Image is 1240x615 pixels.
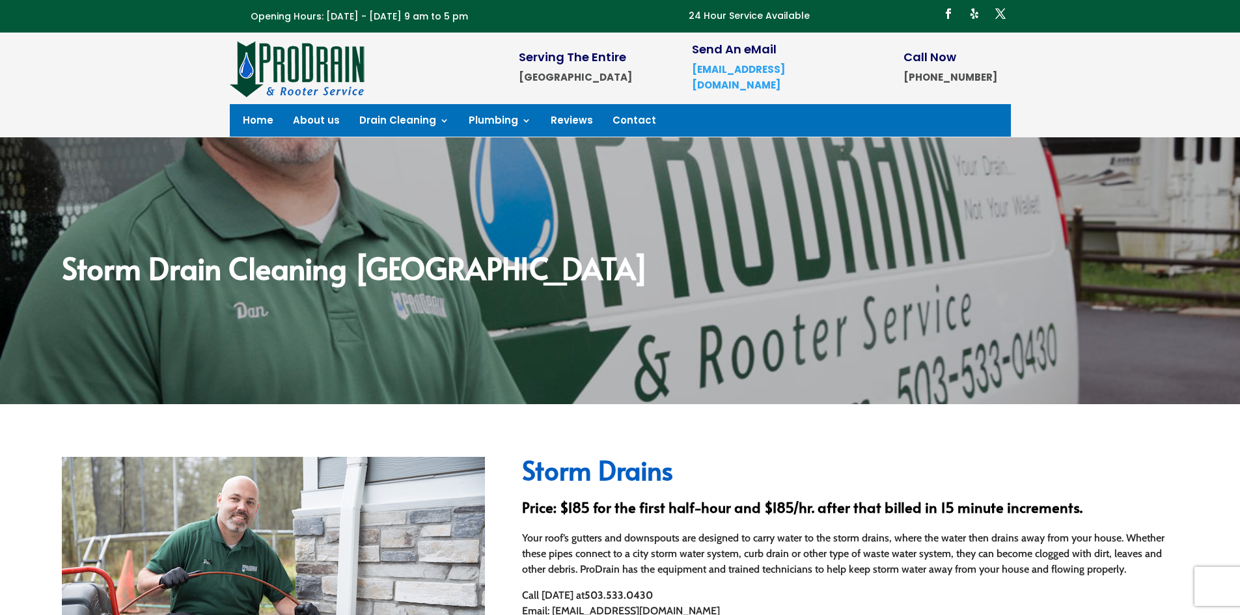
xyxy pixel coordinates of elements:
strong: [GEOGRAPHIC_DATA] [519,70,632,84]
a: Contact [613,116,656,130]
a: About us [293,116,340,130]
img: site-logo-100h [230,39,366,98]
a: Home [243,116,273,130]
span: Opening Hours: [DATE] - [DATE] 9 am to 5 pm [251,10,468,23]
h3: Price: $185 for the first half-hour and $185/hr. after that billed in 15 minute increments. [522,500,1178,521]
a: [EMAIL_ADDRESS][DOMAIN_NAME] [692,62,785,92]
span: Call Now [903,49,956,65]
a: Drain Cleaning [359,116,449,130]
a: Follow on Yelp [964,3,985,24]
a: Follow on Facebook [938,3,959,24]
span: Send An eMail [692,41,777,57]
h2: Storm Drains [522,457,1178,489]
p: Your roof’s gutters and downspouts are designed to carry water to the storm drains, where the wat... [522,530,1178,577]
span: Call [DATE] at [522,589,585,601]
a: Follow on X [990,3,1011,24]
strong: [PHONE_NUMBER] [903,70,997,84]
p: 24 Hour Service Available [689,8,810,24]
span: Serving The Entire [519,49,626,65]
a: Reviews [551,116,593,130]
h2: Storm Drain Cleaning [GEOGRAPHIC_DATA] [62,253,1178,289]
a: Plumbing [469,116,531,130]
strong: 503.533.0430 [585,589,653,601]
